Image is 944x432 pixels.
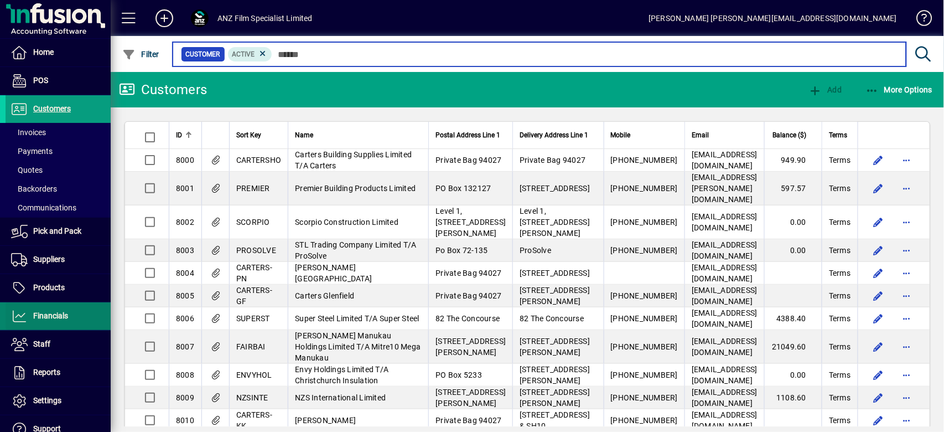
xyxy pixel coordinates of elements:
[764,172,822,205] td: 597.57
[33,255,65,264] span: Suppliers
[435,314,500,323] span: 82 The Concourse
[236,129,261,141] span: Sort Key
[829,369,850,380] span: Terms
[176,393,194,402] span: 8009
[11,128,46,137] span: Invoices
[898,241,916,259] button: More options
[692,263,758,283] span: [EMAIL_ADDRESS][DOMAIN_NAME]
[764,364,822,387] td: 0.00
[869,389,887,407] button: Edit
[236,156,281,164] span: CARTERSHO
[520,269,590,277] span: [STREET_ADDRESS]
[869,241,887,259] button: Edit
[611,416,678,425] span: [PHONE_NUMBER]
[236,218,270,227] span: SCORPIO
[898,389,916,407] button: More options
[33,283,65,292] span: Products
[6,67,111,95] a: POS
[11,147,53,156] span: Payments
[435,156,501,164] span: Private Bag 94027
[6,142,111,161] a: Payments
[611,342,678,351] span: [PHONE_NUMBER]
[11,166,43,174] span: Quotes
[692,365,758,385] span: [EMAIL_ADDRESS][DOMAIN_NAME]
[898,310,916,327] button: More options
[236,263,272,283] span: CARTERS-PN
[520,314,584,323] span: 82 The Concourse
[611,246,678,255] span: [PHONE_NUMBER]
[182,8,217,28] button: Profile
[898,264,916,282] button: More options
[764,149,822,172] td: 949.90
[6,123,111,142] a: Invoices
[176,129,182,141] span: ID
[295,291,354,300] span: Carters Glenfield
[236,342,266,351] span: FAIRBAI
[898,213,916,231] button: More options
[6,274,111,302] a: Products
[829,313,850,324] span: Terms
[611,184,678,193] span: [PHONE_NUMBER]
[295,393,386,402] span: NZS International Limited
[829,183,850,194] span: Terms
[692,337,758,357] span: [EMAIL_ADDRESS][DOMAIN_NAME]
[435,371,482,379] span: PO Box 5233
[33,396,61,405] span: Settings
[692,129,709,141] span: Email
[217,9,313,27] div: ANZ Film Specialist Limited
[692,286,758,306] span: [EMAIL_ADDRESS][DOMAIN_NAME]
[520,286,590,306] span: [STREET_ADDRESS][PERSON_NAME]
[11,184,57,193] span: Backorders
[869,179,887,197] button: Edit
[295,263,372,283] span: [PERSON_NAME] [GEOGRAPHIC_DATA]
[829,415,850,426] span: Terms
[6,246,111,274] a: Suppliers
[6,218,111,245] a: Pick and Pack
[829,245,850,256] span: Terms
[295,365,388,385] span: Envy Holdings Limited T/A Christchurch Insulation
[119,81,207,99] div: Customers
[435,416,501,425] span: Private Bag 94027
[295,129,313,141] span: Name
[176,371,194,379] span: 8008
[898,287,916,305] button: More options
[611,129,631,141] span: Mobile
[33,48,54,56] span: Home
[176,291,194,300] span: 8005
[863,80,936,100] button: More Options
[869,412,887,429] button: Edit
[772,129,806,141] span: Balance ($)
[176,314,194,323] span: 8006
[236,184,270,193] span: PREMIER
[295,416,356,425] span: [PERSON_NAME]
[520,337,590,357] span: [STREET_ADDRESS][PERSON_NAME]
[435,337,506,357] span: [STREET_ADDRESS][PERSON_NAME]
[898,338,916,356] button: More options
[520,410,590,430] span: [STREET_ADDRESS] & SH10
[295,129,422,141] div: Name
[33,76,48,85] span: POS
[176,184,194,193] span: 8001
[435,207,506,238] span: Level 1, [STREET_ADDRESS][PERSON_NAME]
[176,342,194,351] span: 8007
[236,246,276,255] span: PROSOLVE
[611,314,678,323] span: [PHONE_NUMBER]
[435,388,506,408] span: [STREET_ADDRESS][PERSON_NAME]
[692,410,758,430] span: [EMAIL_ADDRESS][DOMAIN_NAME]
[771,129,816,141] div: Balance ($)
[6,179,111,198] a: Backorders
[33,368,60,377] span: Reports
[611,371,678,379] span: [PHONE_NUMBER]
[6,331,111,358] a: Staff
[829,217,850,228] span: Terms
[692,308,758,328] span: [EMAIL_ADDRESS][DOMAIN_NAME]
[520,207,590,238] span: Level 1, [STREET_ADDRESS][PERSON_NAME]
[869,366,887,384] button: Edit
[808,85,842,94] span: Add
[692,212,758,232] span: [EMAIL_ADDRESS][DOMAIN_NAME]
[869,213,887,231] button: Edit
[232,50,255,58] span: Active
[611,393,678,402] span: [PHONE_NUMBER]
[295,150,412,170] span: Carters Building Supplies Limited T/A Carters
[829,129,847,141] span: Terms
